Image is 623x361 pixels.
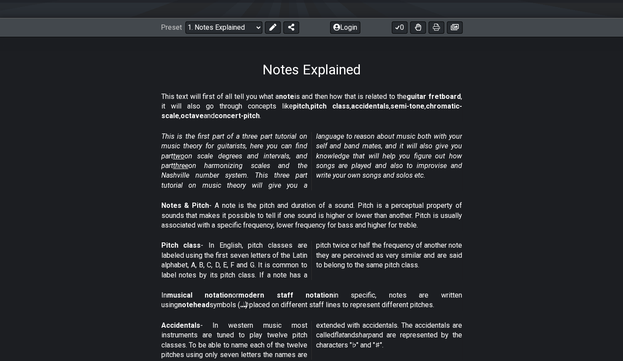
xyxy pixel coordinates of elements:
[161,132,462,189] em: This is the first part of a three part tutorial on music theory for guitarists, here you can find...
[355,331,372,339] em: sharp
[293,102,309,110] strong: pitch
[161,241,201,249] strong: Pitch class
[262,61,361,78] h1: Notes Explained
[178,301,209,309] strong: notehead
[161,291,462,310] p: In or in specific, notes are written using symbols (𝅝 𝅗𝅥 𝅘𝅥 𝅘𝅥𝅮) placed on different staff lines to r...
[310,102,350,110] strong: pitch class
[161,321,200,329] strong: Accidentals
[265,21,281,34] button: Edit Preset
[283,21,299,34] button: Share Preset
[185,21,262,34] select: Preset
[181,112,204,120] strong: octave
[161,201,462,230] p: - A note is the pitch and duration of a sound. Pitch is a perceptual property of sounds that make...
[215,112,260,120] strong: concert-pitch
[330,21,360,34] button: Login
[334,331,344,339] em: flat
[173,152,184,160] span: two
[238,291,333,299] strong: modern staff notation
[161,92,462,121] p: This text will first of all tell you what a is and then how that is related to the , it will also...
[390,102,425,110] strong: semi-tone
[161,321,462,360] p: - In western music most instruments are tuned to play twelve pitch classes. To be able to name ea...
[407,92,461,101] strong: guitar fretboard
[428,21,444,34] button: Print
[392,21,407,34] button: 0
[351,102,389,110] strong: accidentals
[161,241,462,280] p: - In English, pitch classes are labeled using the first seven letters of the Latin alphabet, A, B...
[447,21,463,34] button: Create image
[410,21,426,34] button: Toggle Dexterity for all fretkits
[167,291,232,299] strong: musical notation
[161,23,182,32] span: Preset
[161,201,209,210] strong: Notes & Pitch
[279,92,294,101] strong: note
[173,161,188,170] span: three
